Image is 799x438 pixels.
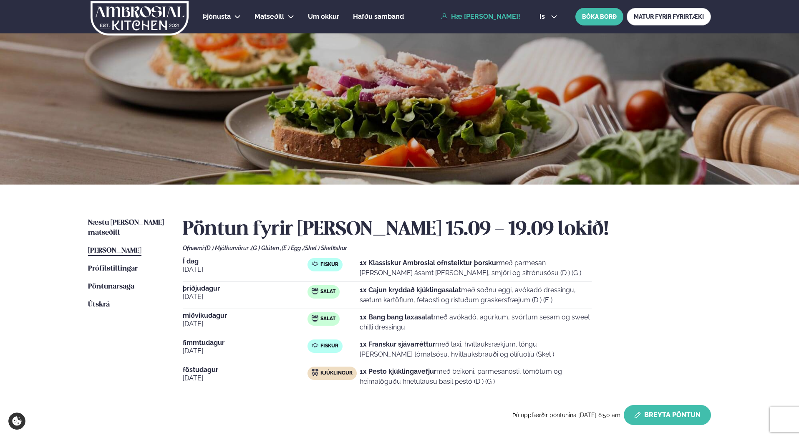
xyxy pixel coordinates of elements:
span: (G ) Glúten , [251,245,282,251]
span: Kjúklingur [320,370,353,377]
span: Þú uppfærðir pöntunina [DATE] 8:50 am [512,412,620,418]
span: [DATE] [183,265,308,275]
span: föstudagur [183,367,308,373]
strong: 1x Cajun kryddað kjúklingasalat [360,286,461,294]
span: [DATE] [183,292,308,302]
a: Prófílstillingar [88,264,138,274]
span: fimmtudagur [183,339,308,346]
button: BÓKA BORÐ [575,8,623,25]
strong: 1x Klassískur Ambrosial ofnsteiktur þorskur [360,259,499,267]
span: (D ) Mjólkurvörur , [205,245,251,251]
a: Þjónusta [203,12,231,22]
span: (Skel ) Skelfiskur [303,245,347,251]
p: með laxi, hvítlauksrækjum, löngu [PERSON_NAME] tómatsósu, hvítlauksbrauði og ólífuolíu (Skel ) [360,339,592,360]
p: með soðnu eggi, avókadó dressingu, sætum kartöflum, fetaosti og ristuðum graskersfræjum (D ) (E ) [360,285,592,305]
a: Útskrá [88,300,110,310]
strong: 1x Pesto kjúklingavefjur [360,367,436,375]
span: Þjónusta [203,13,231,20]
a: Pöntunarsaga [88,282,134,292]
img: chicken.svg [312,369,318,376]
p: með beikoni, parmesanosti, tómötum og heimalöguðu hnetulausu basil pestó (D ) (G ) [360,367,592,387]
a: Cookie settings [8,413,25,430]
h2: Pöntun fyrir [PERSON_NAME] 15.09 - 19.09 lokið! [183,218,711,241]
span: [DATE] [183,346,308,356]
span: Útskrá [88,301,110,308]
div: Ofnæmi: [183,245,711,251]
a: Næstu [PERSON_NAME] matseðill [88,218,166,238]
img: salad.svg [312,315,318,322]
span: þriðjudagur [183,285,308,292]
span: Næstu [PERSON_NAME] matseðill [88,219,164,236]
span: Fiskur [320,343,338,349]
span: (E ) Egg , [282,245,303,251]
span: Í dag [183,258,308,265]
span: miðvikudagur [183,312,308,319]
span: [DATE] [183,373,308,383]
a: Hæ [PERSON_NAME]! [441,13,520,20]
a: [PERSON_NAME] [88,246,141,256]
span: Salat [320,289,335,295]
img: salad.svg [312,288,318,294]
a: MATUR FYRIR FYRIRTÆKI [627,8,711,25]
a: Um okkur [308,12,339,22]
a: Hafðu samband [353,12,404,22]
span: Fiskur [320,261,338,268]
span: Pöntunarsaga [88,283,134,290]
img: logo [90,1,189,35]
a: Matseðill [255,12,284,22]
span: Salat [320,316,335,322]
strong: 1x Franskur sjávarréttur [360,340,435,348]
span: Prófílstillingar [88,265,138,272]
p: með avókadó, agúrkum, svörtum sesam og sweet chilli dressingu [360,312,592,332]
span: Um okkur [308,13,339,20]
img: fish.svg [312,342,318,349]
img: fish.svg [312,261,318,267]
span: [DATE] [183,319,308,329]
button: Breyta Pöntun [624,405,711,425]
span: Hafðu samband [353,13,404,20]
span: Matseðill [255,13,284,20]
span: [PERSON_NAME] [88,247,141,254]
button: is [533,13,564,20]
span: is [539,13,547,20]
strong: 1x Bang bang laxasalat [360,313,434,321]
p: með parmesan [PERSON_NAME] ásamt [PERSON_NAME], smjöri og sítrónusósu (D ) (G ) [360,258,592,278]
